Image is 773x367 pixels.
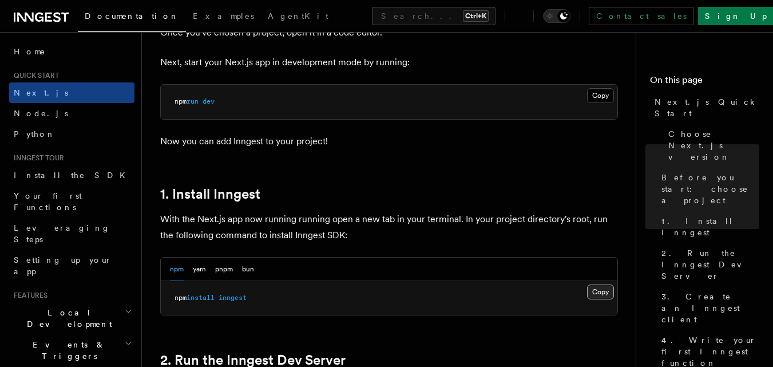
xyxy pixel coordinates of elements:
[463,10,489,22] kbd: Ctrl+K
[587,285,614,299] button: Copy
[187,294,215,302] span: install
[170,258,184,281] button: npm
[14,223,110,244] span: Leveraging Steps
[9,339,125,362] span: Events & Triggers
[85,11,179,21] span: Documentation
[9,250,134,282] a: Setting up your app
[175,97,187,105] span: npm
[657,286,759,330] a: 3. Create an Inngest client
[657,243,759,286] a: 2. Run the Inngest Dev Server
[160,211,618,243] p: With the Next.js app now running running open a new tab in your terminal. In your project directo...
[9,334,134,366] button: Events & Triggers
[9,307,125,330] span: Local Development
[160,54,618,70] p: Next, start your Next.js app in development mode by running:
[9,124,134,144] a: Python
[661,215,759,238] span: 1. Install Inngest
[261,3,335,31] a: AgentKit
[175,294,187,302] span: npm
[14,129,56,139] span: Python
[78,3,186,32] a: Documentation
[543,9,570,23] button: Toggle dark mode
[203,97,215,105] span: dev
[9,186,134,218] a: Your first Functions
[193,258,206,281] button: yarn
[9,103,134,124] a: Node.js
[219,294,247,302] span: inngest
[160,133,618,149] p: Now you can add Inngest to your project!
[650,92,759,124] a: Next.js Quick Start
[14,171,132,180] span: Install the SDK
[160,25,618,41] p: Once you've chosen a project, open it in a code editor.
[14,109,68,118] span: Node.js
[661,172,759,206] span: Before you start: choose a project
[650,73,759,92] h4: On this page
[14,46,46,57] span: Home
[187,97,199,105] span: run
[655,96,759,119] span: Next.js Quick Start
[661,247,759,282] span: 2. Run the Inngest Dev Server
[9,291,47,300] span: Features
[160,186,260,202] a: 1. Install Inngest
[668,128,759,163] span: Choose Next.js version
[9,153,64,163] span: Inngest tour
[9,82,134,103] a: Next.js
[9,41,134,62] a: Home
[587,88,614,103] button: Copy
[661,291,759,325] span: 3. Create an Inngest client
[9,165,134,186] a: Install the SDK
[657,167,759,211] a: Before you start: choose a project
[664,124,759,167] a: Choose Next.js version
[268,11,328,21] span: AgentKit
[14,191,82,212] span: Your first Functions
[242,258,254,281] button: bun
[215,258,233,281] button: pnpm
[14,255,112,276] span: Setting up your app
[372,7,495,25] button: Search...Ctrl+K
[657,211,759,243] a: 1. Install Inngest
[186,3,261,31] a: Examples
[9,71,59,80] span: Quick start
[193,11,254,21] span: Examples
[589,7,693,25] a: Contact sales
[9,302,134,334] button: Local Development
[9,218,134,250] a: Leveraging Steps
[14,88,68,97] span: Next.js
